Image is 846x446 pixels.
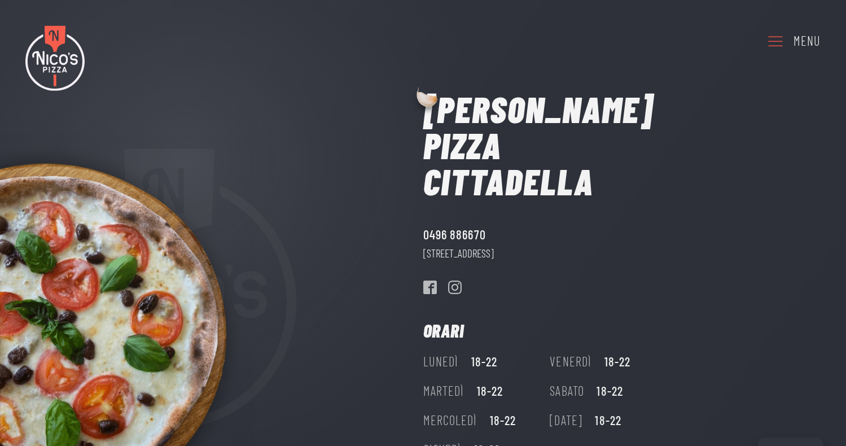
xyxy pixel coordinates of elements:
[423,321,464,339] h2: Orari
[423,245,494,263] a: [STREET_ADDRESS]
[423,91,677,199] h1: [PERSON_NAME] Pizza Cittadella
[423,225,486,245] a: 0496 886670
[550,410,582,431] div: [DATE]
[595,410,621,431] div: 18-22
[471,352,498,372] div: 18-22
[550,381,584,401] div: Sabato
[550,352,591,372] div: Venerdì
[25,25,85,91] img: Nico's Pizza Logo Colori
[423,381,464,401] div: Martedì
[597,381,623,401] div: 18-22
[477,381,503,401] div: 18-22
[794,31,821,51] div: Menu
[423,352,459,372] div: Lunedì
[604,352,631,372] div: 18-22
[423,410,477,431] div: Mercoledì
[766,25,821,56] a: Menu
[490,410,516,431] div: 18-22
